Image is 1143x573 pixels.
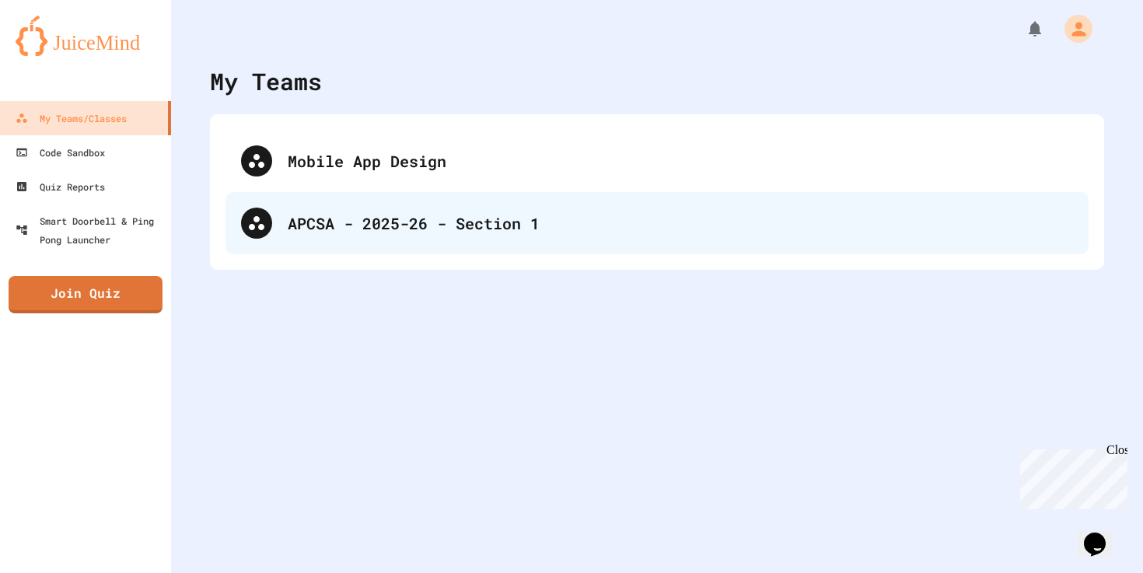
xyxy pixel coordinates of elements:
div: Mobile App Design [288,149,1073,173]
iframe: chat widget [1078,511,1127,557]
iframe: chat widget [1014,443,1127,509]
div: Code Sandbox [16,143,105,162]
div: APCSA - 2025-26 - Section 1 [225,192,1089,254]
div: My Teams [210,64,322,99]
div: My Notifications [997,16,1048,42]
div: Smart Doorbell & Ping Pong Launcher [16,211,165,249]
div: My Account [1048,11,1096,47]
div: Chat with us now!Close [6,6,107,99]
div: Mobile App Design [225,130,1089,192]
div: My Teams/Classes [16,109,127,128]
img: logo-orange.svg [16,16,156,56]
div: Quiz Reports [16,177,105,196]
a: Join Quiz [9,276,163,313]
div: APCSA - 2025-26 - Section 1 [288,211,1073,235]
